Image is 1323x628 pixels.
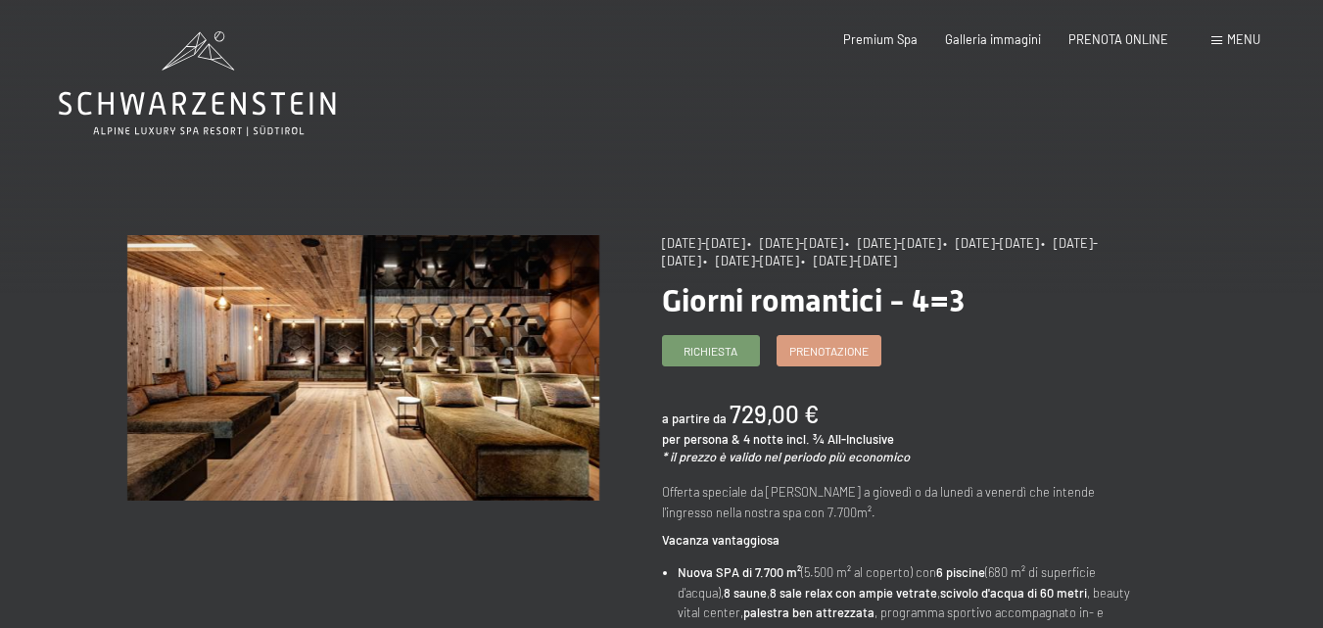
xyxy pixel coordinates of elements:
span: • [DATE]-[DATE] [662,235,1098,268]
strong: scivolo d'acqua di 60 metri [940,585,1087,601]
span: per persona & [662,431,740,447]
strong: 8 saune [724,585,767,601]
span: • [DATE]-[DATE] [845,235,941,251]
span: Menu [1227,31,1260,47]
img: Giorni romantici - 4=3 [127,235,599,501]
span: a partire da [662,411,727,426]
span: • [DATE]-[DATE] [943,235,1039,251]
span: [DATE]-[DATE] [662,235,745,251]
strong: 8 sale relax con ampie vetrate [770,585,937,601]
a: PRENOTA ONLINE [1068,31,1168,47]
a: Prenotazione [778,336,880,365]
span: Richiesta [684,343,737,360]
em: * il prezzo è valido nel periodo più economico [662,449,910,464]
span: Prenotazione [789,343,869,360]
a: Premium Spa [843,31,918,47]
strong: Vacanza vantaggiosa [662,532,780,548]
span: • [DATE]-[DATE] [747,235,843,251]
p: Offerta speciale da [PERSON_NAME] a giovedì o da lunedì a venerdì che intende l'ingresso nella no... [662,482,1134,522]
span: Giorni romantici - 4=3 [662,282,965,319]
a: Richiesta [663,336,759,365]
strong: palestra ben attrezzata [743,604,874,620]
strong: 6 piscine [936,564,985,580]
span: incl. ¾ All-Inclusive [786,431,894,447]
strong: Nuova SPA di 7.700 m² [678,564,801,580]
b: 729,00 € [730,400,819,428]
a: Galleria immagini [945,31,1041,47]
span: • [DATE]-[DATE] [703,253,799,268]
span: 4 notte [743,431,783,447]
span: • [DATE]-[DATE] [801,253,897,268]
